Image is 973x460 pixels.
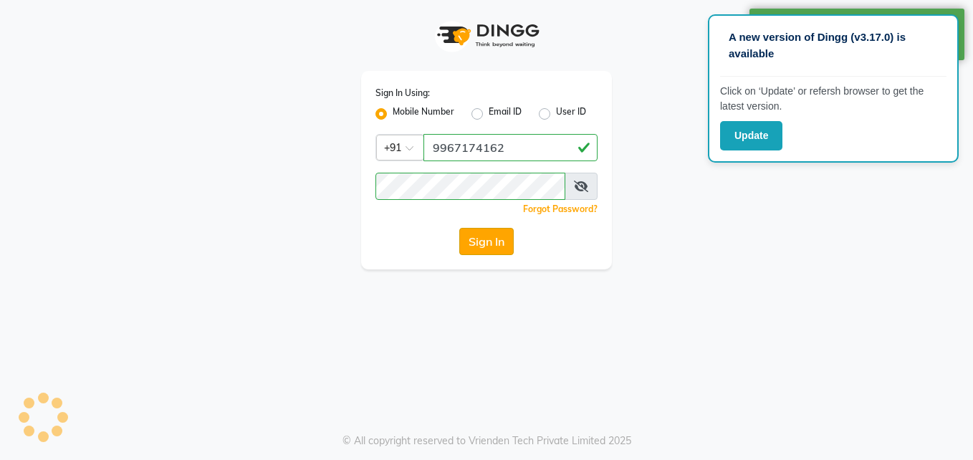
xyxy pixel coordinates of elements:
[720,121,782,150] button: Update
[423,134,598,161] input: Username
[523,203,598,214] a: Forgot Password?
[720,84,946,114] p: Click on ‘Update’ or refersh browser to get the latest version.
[556,105,586,123] label: User ID
[429,14,544,57] img: logo1.svg
[489,105,522,123] label: Email ID
[729,29,938,62] p: A new version of Dingg (v3.17.0) is available
[459,228,514,255] button: Sign In
[375,87,430,100] label: Sign In Using:
[375,173,565,200] input: Username
[393,105,454,123] label: Mobile Number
